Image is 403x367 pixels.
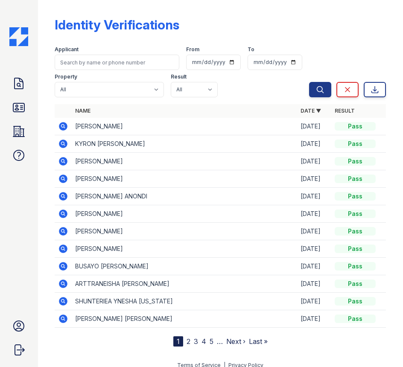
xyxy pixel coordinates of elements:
td: [DATE] [297,258,331,275]
div: Pass [335,122,376,131]
a: Last » [249,337,268,346]
td: [DATE] [297,310,331,328]
div: Identity Verifications [55,17,179,32]
div: Pass [335,280,376,288]
span: … [217,336,223,347]
td: [PERSON_NAME] [PERSON_NAME] [72,310,297,328]
div: Pass [335,157,376,166]
a: 2 [187,337,190,346]
label: Applicant [55,46,79,53]
td: [PERSON_NAME] [72,240,297,258]
a: 3 [194,337,198,346]
div: Pass [335,175,376,183]
div: Pass [335,297,376,306]
td: [DATE] [297,205,331,223]
td: [DATE] [297,118,331,135]
td: [PERSON_NAME] ANONDI [72,188,297,205]
div: Pass [335,245,376,253]
img: CE_Icon_Blue-c292c112584629df590d857e76928e9f676e5b41ef8f769ba2f05ee15b207248.png [9,27,28,46]
a: Result [335,108,355,114]
td: [DATE] [297,240,331,258]
td: KYRON [PERSON_NAME] [72,135,297,153]
a: Name [75,108,91,114]
div: Pass [335,140,376,148]
label: Result [171,73,187,80]
td: [PERSON_NAME] [72,223,297,240]
label: Property [55,73,77,80]
div: Pass [335,210,376,218]
label: To [248,46,254,53]
div: 1 [173,336,183,347]
td: [DATE] [297,188,331,205]
a: 5 [210,337,213,346]
td: [DATE] [297,275,331,293]
td: [PERSON_NAME] [72,153,297,170]
td: [DATE] [297,223,331,240]
td: BUSAYO [PERSON_NAME] [72,258,297,275]
a: 4 [201,337,206,346]
div: Pass [335,227,376,236]
td: [DATE] [297,293,331,310]
label: From [186,46,199,53]
td: [PERSON_NAME] [72,205,297,223]
td: [PERSON_NAME] [72,118,297,135]
td: SHUNTERIEA YNESHA [US_STATE] [72,293,297,310]
a: Date ▼ [301,108,321,114]
td: [PERSON_NAME] [72,170,297,188]
div: Pass [335,192,376,201]
td: [DATE] [297,170,331,188]
input: Search by name or phone number [55,55,179,70]
td: [DATE] [297,135,331,153]
td: ARTTRANEISHA [PERSON_NAME] [72,275,297,293]
td: [DATE] [297,153,331,170]
a: Next › [226,337,245,346]
div: Pass [335,315,376,323]
div: Pass [335,262,376,271]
